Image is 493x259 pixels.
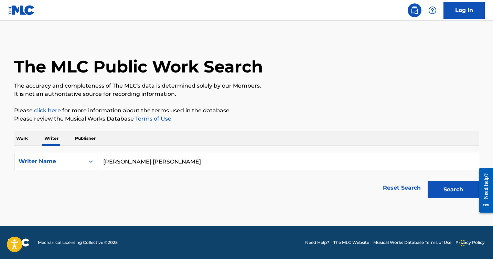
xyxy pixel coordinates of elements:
div: Help [426,3,439,17]
p: It is not an authoritative source for recording information. [14,90,479,98]
img: MLC Logo [8,5,35,15]
a: Need Help? [305,239,329,246]
iframe: Resource Center [474,163,493,218]
a: click here [34,107,61,114]
p: Work [14,131,30,146]
p: Please for more information about the terms used in the database. [14,106,479,115]
div: Writer Name [19,157,81,166]
a: The MLC Website [333,239,369,246]
span: Mechanical Licensing Collective © 2025 [38,239,118,246]
p: Publisher [73,131,98,146]
img: help [428,6,437,14]
div: Arrastrar [461,233,465,254]
a: Log In [443,2,485,19]
p: Writer [42,131,61,146]
a: Public Search [408,3,421,17]
form: Search Form [14,153,479,202]
a: Musical Works Database Terms of Use [373,239,451,246]
img: search [410,6,419,14]
p: Please review the Musical Works Database [14,115,479,123]
iframe: Chat Widget [459,226,493,259]
a: Reset Search [379,180,424,195]
a: Privacy Policy [456,239,485,246]
div: Widget de chat [459,226,493,259]
a: Terms of Use [134,115,171,122]
p: The accuracy and completeness of The MLC's data is determined solely by our Members. [14,82,479,90]
img: logo [8,238,30,247]
h1: The MLC Public Work Search [14,56,263,77]
button: Search [428,181,479,198]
